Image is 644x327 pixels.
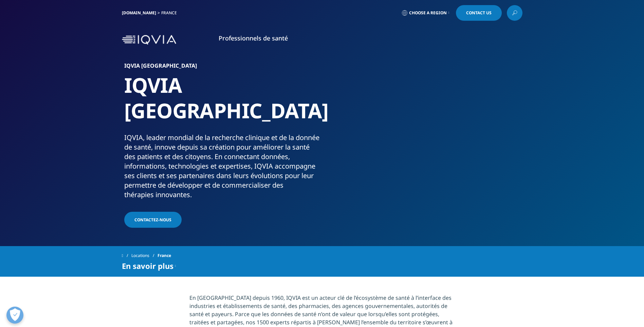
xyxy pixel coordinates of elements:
[124,133,319,200] div: IQVIA, leader mondial de la recherche clinique et de la donnée de santé, innove depuis sa créatio...
[6,307,23,324] button: Ouvrir le centre de préférences
[131,249,158,262] a: Locations
[179,24,522,56] nav: Primary
[409,10,447,16] span: Choose a Region
[219,34,288,42] a: Professionnels de santé
[124,72,319,133] h1: IQVIA [GEOGRAPHIC_DATA]
[124,212,182,228] a: Contactez-nous
[158,249,171,262] span: France
[134,217,171,223] span: Contactez-nous
[161,10,180,16] div: France
[456,5,502,21] a: Contact Us
[124,63,319,72] h6: IQVIA [GEOGRAPHIC_DATA]
[338,63,520,199] img: 081_casual-meeting-around-laptop.jpg
[122,10,156,16] a: [DOMAIN_NAME]
[122,262,173,270] span: En savoir plus
[466,11,492,15] span: Contact Us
